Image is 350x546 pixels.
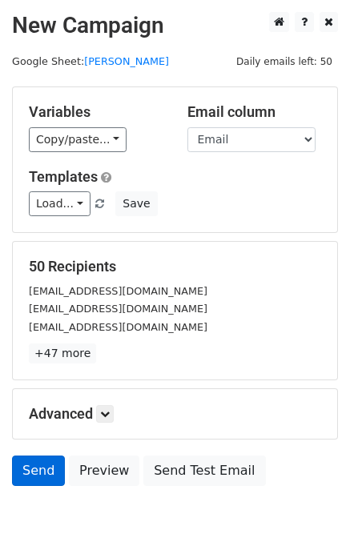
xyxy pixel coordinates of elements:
[12,12,338,39] h2: New Campaign
[29,103,163,121] h5: Variables
[29,343,96,363] a: +47 more
[29,405,321,423] h5: Advanced
[29,321,207,333] small: [EMAIL_ADDRESS][DOMAIN_NAME]
[29,191,91,216] a: Load...
[12,55,169,67] small: Google Sheet:
[143,456,265,486] a: Send Test Email
[29,285,207,297] small: [EMAIL_ADDRESS][DOMAIN_NAME]
[84,55,169,67] a: [PERSON_NAME]
[29,168,98,185] a: Templates
[187,103,322,121] h5: Email column
[29,127,127,152] a: Copy/paste...
[12,456,65,486] a: Send
[270,469,350,546] iframe: Chat Widget
[115,191,157,216] button: Save
[29,303,207,315] small: [EMAIL_ADDRESS][DOMAIN_NAME]
[231,53,338,70] span: Daily emails left: 50
[231,55,338,67] a: Daily emails left: 50
[69,456,139,486] a: Preview
[29,258,321,275] h5: 50 Recipients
